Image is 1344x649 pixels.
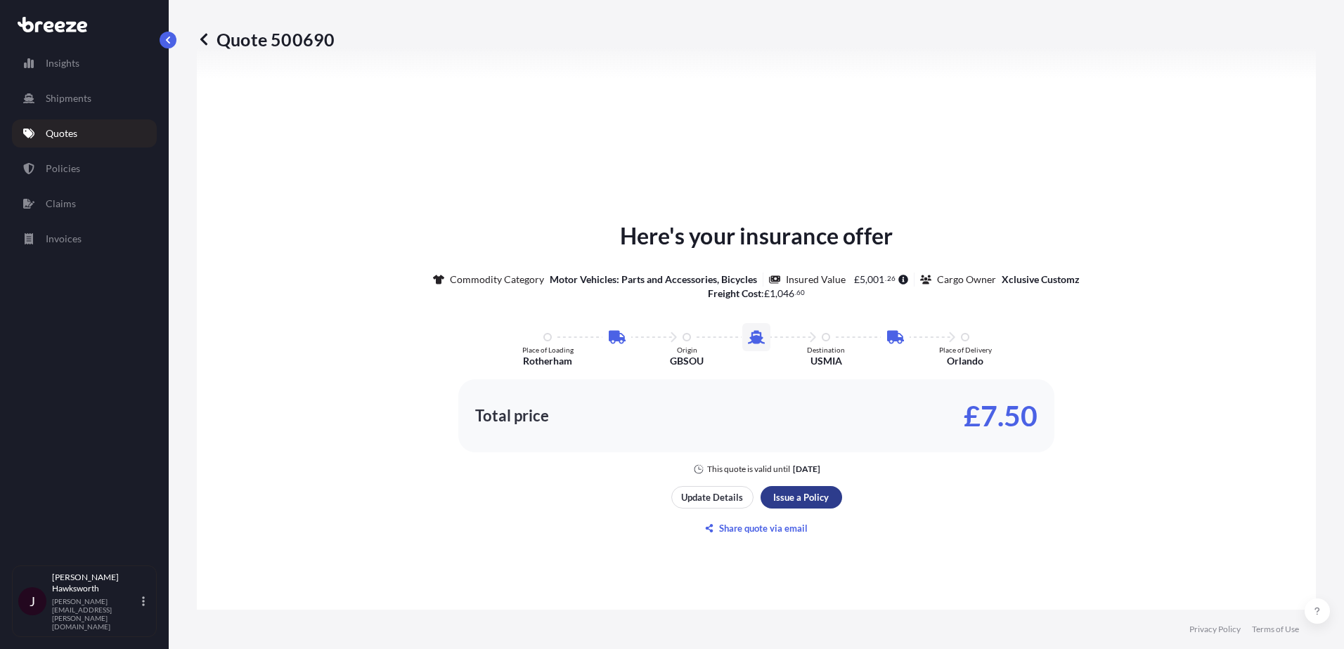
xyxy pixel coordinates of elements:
p: Commodity Category [450,273,544,287]
p: [PERSON_NAME] Hawksworth [52,572,139,594]
p: Issue a Policy [773,490,829,504]
p: Shipments [46,91,91,105]
p: Here's your insurance offer [620,219,893,253]
p: Rotherham [523,354,572,368]
p: [DATE] [793,464,820,475]
button: Update Details [671,486,754,509]
p: Destination [807,346,845,354]
p: Policies [46,162,80,176]
p: : [708,287,806,301]
span: £ [854,275,860,284]
p: Invoices [46,232,82,246]
p: USMIA [810,354,842,368]
span: 5 [860,275,865,284]
a: Quotes [12,119,157,147]
a: Claims [12,190,157,218]
a: Shipments [12,84,157,112]
button: Issue a Policy [761,486,842,509]
b: Freight Cost [708,287,761,299]
p: £7.50 [964,405,1038,427]
a: Terms of Use [1252,624,1299,635]
p: Total price [475,409,549,423]
p: Cargo Owner [937,273,996,287]
p: Quote 500690 [197,28,335,51]
span: , [865,275,867,284]
p: Place of Delivery [939,346,992,354]
p: Orlando [947,354,983,368]
p: Claims [46,197,76,211]
p: Share quote via email [719,521,808,535]
span: . [795,290,796,295]
a: Privacy Policy [1189,624,1241,635]
span: 1 [770,289,775,299]
p: GBSOU [670,354,704,368]
p: [PERSON_NAME][EMAIL_ADDRESS][PERSON_NAME][DOMAIN_NAME] [52,597,139,631]
p: Origin [677,346,697,354]
p: Update Details [681,490,743,504]
a: Policies [12,155,157,183]
span: 046 [777,289,794,299]
span: 001 [867,275,884,284]
span: £ [764,289,770,299]
button: Share quote via email [671,517,842,539]
p: Insured Value [786,273,846,287]
span: . [885,276,886,281]
p: This quote is valid until [707,464,790,475]
p: Motor Vehicles: Parts and Accessories, Bicycles [550,273,757,287]
p: Xclusive Customz [1002,273,1080,287]
span: 60 [796,290,805,295]
p: Insights [46,56,79,70]
span: J [30,594,35,608]
p: Place of Loading [522,346,574,354]
span: 26 [887,276,896,281]
a: Insights [12,49,157,77]
p: Quotes [46,126,77,140]
a: Invoices [12,225,157,253]
span: , [775,289,777,299]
